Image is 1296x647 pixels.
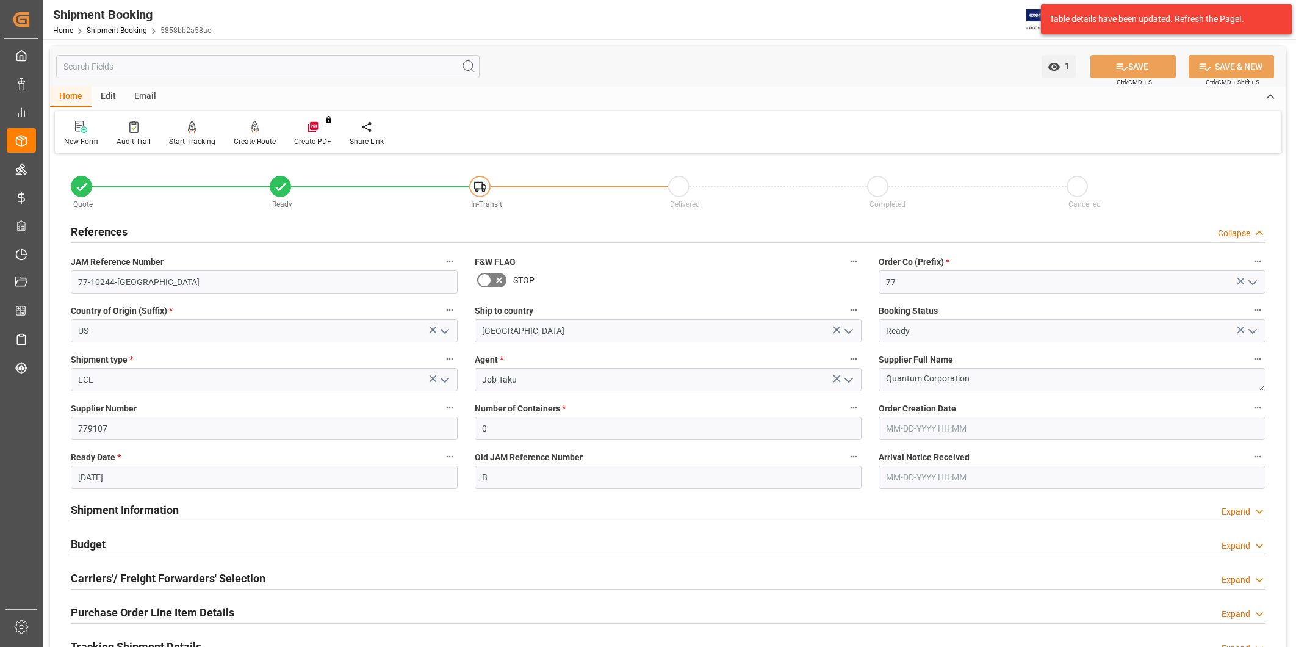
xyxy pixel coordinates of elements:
span: Delivered [670,200,700,209]
input: MM-DD-YYYY [71,466,458,489]
span: Ctrl/CMD + S [1117,78,1152,87]
input: Type to search/select [71,319,458,342]
input: MM-DD-YYYY HH:MM [879,466,1265,489]
span: Completed [869,200,905,209]
span: Ready Date [71,451,121,464]
span: Agent [475,353,503,366]
button: F&W FLAG [846,253,862,269]
span: F&W FLAG [475,256,516,269]
span: Arrival Notice Received [879,451,970,464]
span: In-Transit [471,200,502,209]
button: SAVE [1090,55,1176,78]
div: Create Route [234,136,276,147]
span: STOP [513,274,535,287]
button: SAVE & NEW [1189,55,1274,78]
div: Audit Trail [117,136,151,147]
div: Email [125,87,165,107]
a: Shipment Booking [87,26,147,35]
button: Order Co (Prefix) * [1250,253,1265,269]
div: Collapse [1218,227,1250,240]
button: open menu [839,322,857,341]
button: open menu [435,322,453,341]
span: Shipment type [71,353,133,366]
button: Shipment type * [442,351,458,367]
button: Arrival Notice Received [1250,449,1265,464]
input: Search Fields [56,55,480,78]
button: Ship to country [846,302,862,318]
span: Order Co (Prefix) [879,256,949,269]
h2: Purchase Order Line Item Details [71,604,234,621]
span: Quote [73,200,93,209]
span: Old JAM Reference Number [475,451,583,464]
span: Ctrl/CMD + Shift + S [1206,78,1259,87]
span: Booking Status [879,305,938,317]
button: Ready Date * [442,449,458,464]
button: JAM Reference Number [442,253,458,269]
button: Number of Containers * [846,400,862,416]
textarea: Quantum Corporation [879,368,1265,391]
button: open menu [1243,322,1261,341]
span: Country of Origin (Suffix) [71,305,173,317]
h2: Shipment Information [71,502,179,518]
span: Order Creation Date [879,402,956,415]
span: 1 [1060,61,1070,71]
button: open menu [839,370,857,389]
div: Expand [1222,608,1250,621]
div: New Form [64,136,98,147]
img: Exertis%20JAM%20-%20Email%20Logo.jpg_1722504956.jpg [1026,9,1068,31]
h2: References [71,223,128,240]
button: open menu [435,370,453,389]
span: Cancelled [1068,200,1101,209]
div: Shipment Booking [53,5,211,24]
span: Ready [272,200,292,209]
button: Old JAM Reference Number [846,449,862,464]
div: Share Link [350,136,384,147]
button: Agent * [846,351,862,367]
button: Order Creation Date [1250,400,1265,416]
button: Supplier Number [442,400,458,416]
div: Table details have been updated. Refresh the Page!. [1049,13,1274,26]
span: JAM Reference Number [71,256,164,269]
span: Number of Containers [475,402,566,415]
div: Home [50,87,92,107]
span: Supplier Number [71,402,137,415]
button: Supplier Full Name [1250,351,1265,367]
button: open menu [1042,55,1076,78]
a: Home [53,26,73,35]
div: Expand [1222,574,1250,587]
button: Country of Origin (Suffix) * [442,302,458,318]
div: Expand [1222,505,1250,518]
h2: Budget [71,536,106,552]
div: Expand [1222,540,1250,552]
button: Booking Status [1250,302,1265,318]
button: open menu [1243,273,1261,292]
input: MM-DD-YYYY HH:MM [879,417,1265,440]
span: Supplier Full Name [879,353,953,366]
span: Ship to country [475,305,533,317]
h2: Carriers'/ Freight Forwarders' Selection [71,570,265,587]
div: Edit [92,87,125,107]
div: Start Tracking [169,136,215,147]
